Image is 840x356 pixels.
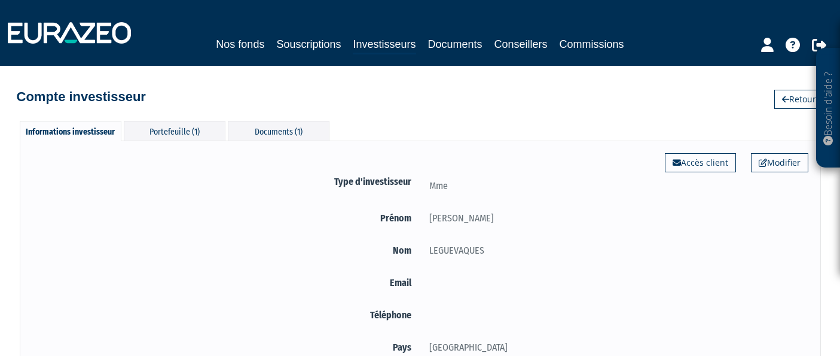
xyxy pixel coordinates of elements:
a: Retour [774,90,824,109]
label: Type d'investisseur [32,174,420,189]
a: Investisseurs [353,36,416,54]
div: [PERSON_NAME] [420,211,808,226]
a: Souscriptions [276,36,341,53]
label: Téléphone [32,308,420,322]
p: Besoin d'aide ? [821,54,835,162]
a: Nos fonds [216,36,264,53]
div: Documents (1) [228,121,329,141]
div: [GEOGRAPHIC_DATA] [420,340,808,355]
label: Email [32,275,420,290]
label: Pays [32,340,420,355]
h4: Compte investisseur [17,90,146,104]
div: Portefeuille (1) [124,121,225,141]
label: Nom [32,243,420,258]
a: Conseillers [494,36,548,53]
div: Mme [420,178,808,193]
a: Documents [428,36,482,53]
a: Modifier [751,153,808,172]
label: Prénom [32,211,420,226]
a: Accès client [665,153,736,172]
a: Commissions [560,36,624,53]
div: Informations investisseur [20,121,121,141]
div: LEGUEVAQUES [420,243,808,258]
img: 1732889491-logotype_eurazeo_blanc_rvb.png [8,22,131,44]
